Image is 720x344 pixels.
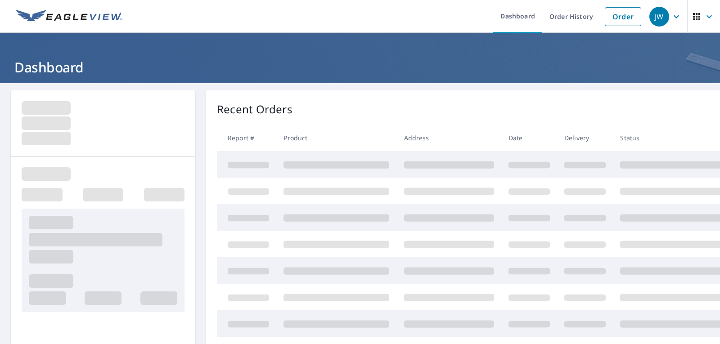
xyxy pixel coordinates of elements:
th: Date [501,125,557,151]
h1: Dashboard [11,58,709,76]
a: Order [605,7,641,26]
p: Recent Orders [217,101,292,117]
img: EV Logo [16,10,122,23]
th: Report # [217,125,276,151]
div: JW [649,7,669,27]
th: Delivery [557,125,613,151]
th: Product [276,125,396,151]
th: Address [397,125,501,151]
